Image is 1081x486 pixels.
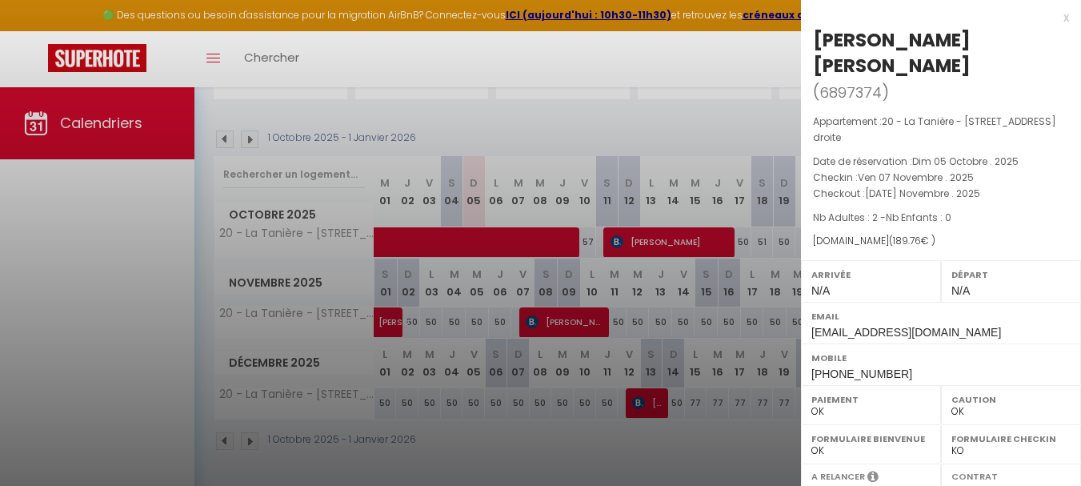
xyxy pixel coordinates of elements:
[811,326,1001,339] span: [EMAIL_ADDRESS][DOMAIN_NAME]
[813,81,889,103] span: ( )
[865,187,980,200] span: [DATE] Novembre . 2025
[813,114,1056,144] span: 20 - La Tanière - [STREET_ADDRESS] droite
[858,171,974,184] span: Ven 07 Novembre . 2025
[811,284,830,297] span: N/A
[951,267,1071,283] label: Départ
[813,211,951,224] span: Nb Adultes : 2 -
[951,470,998,480] label: Contrat
[813,234,1069,249] div: [DOMAIN_NAME]
[811,308,1071,324] label: Email
[811,267,931,283] label: Arrivée
[813,27,1069,78] div: [PERSON_NAME] [PERSON_NAME]
[951,392,1071,408] label: Caution
[912,155,1019,168] span: Dim 05 Octobre . 2025
[813,154,1069,170] p: Date de réservation :
[819,82,882,102] span: 6897374
[886,211,951,224] span: Nb Enfants : 0
[811,431,931,447] label: Formulaire Bienvenue
[811,392,931,408] label: Paiement
[951,284,970,297] span: N/A
[813,114,1069,146] p: Appartement :
[811,470,865,484] label: A relancer
[813,170,1069,186] p: Checkin :
[893,234,921,247] span: 189.76
[811,368,912,380] span: [PHONE_NUMBER]
[801,8,1069,27] div: x
[813,186,1069,202] p: Checkout :
[811,350,1071,366] label: Mobile
[951,431,1071,447] label: Formulaire Checkin
[889,234,935,247] span: ( € )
